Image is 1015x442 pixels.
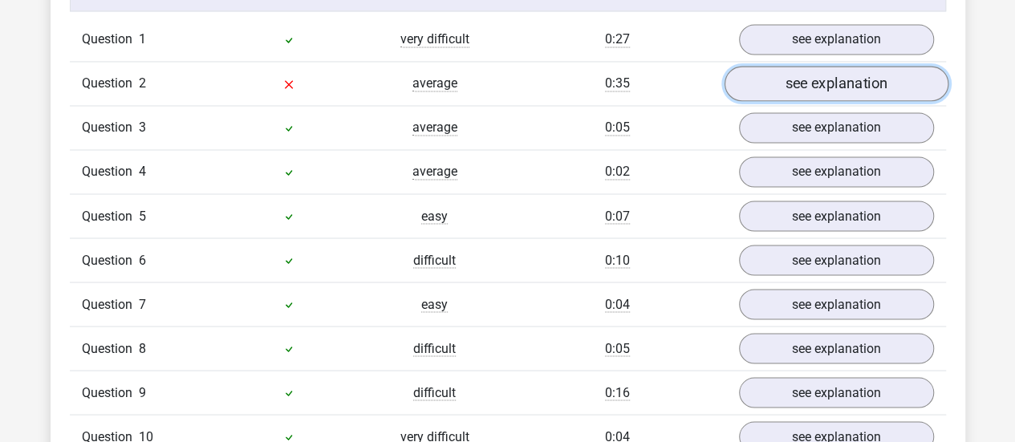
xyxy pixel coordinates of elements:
span: easy [421,296,448,312]
span: easy [421,208,448,224]
span: 2 [139,75,146,91]
span: 0:02 [605,164,630,180]
a: see explanation [739,156,934,187]
a: see explanation [739,289,934,319]
a: see explanation [739,24,934,55]
span: Question [82,162,139,181]
span: very difficult [400,31,469,47]
span: 4 [139,164,146,179]
span: 3 [139,120,146,135]
span: difficult [413,340,456,356]
span: 0:04 [605,296,630,312]
span: average [412,75,457,91]
span: Question [82,206,139,225]
span: 0:05 [605,340,630,356]
span: 9 [139,384,146,399]
span: 1 [139,31,146,47]
a: see explanation [739,377,934,408]
span: 0:10 [605,252,630,268]
span: 5 [139,208,146,223]
a: see explanation [739,245,934,275]
span: 0:07 [605,208,630,224]
span: 0:27 [605,31,630,47]
span: Question [82,30,139,49]
span: Question [82,74,139,93]
span: 0:16 [605,384,630,400]
span: 7 [139,296,146,311]
span: 8 [139,340,146,355]
span: Question [82,118,139,137]
span: Question [82,383,139,402]
span: difficult [413,384,456,400]
a: see explanation [739,201,934,231]
a: see explanation [739,112,934,143]
span: average [412,164,457,180]
a: see explanation [724,66,948,101]
span: 6 [139,252,146,267]
span: Question [82,250,139,270]
span: average [412,120,457,136]
span: Question [82,294,139,314]
a: see explanation [739,333,934,363]
span: 0:05 [605,120,630,136]
span: 0:35 [605,75,630,91]
span: Question [82,339,139,358]
span: difficult [413,252,456,268]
